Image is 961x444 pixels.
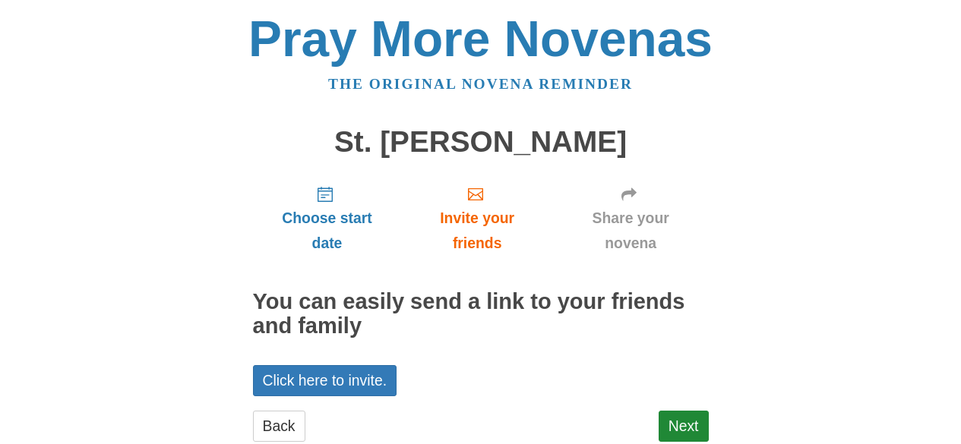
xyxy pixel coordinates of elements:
a: Share your novena [553,173,709,263]
a: Invite your friends [401,173,552,263]
a: Choose start date [253,173,402,263]
a: Back [253,411,305,442]
h1: St. [PERSON_NAME] [253,126,709,159]
a: Pray More Novenas [248,11,713,67]
span: Choose start date [268,206,387,256]
a: Next [659,411,709,442]
h2: You can easily send a link to your friends and family [253,290,709,339]
a: Click here to invite. [253,365,397,396]
span: Share your novena [568,206,694,256]
span: Invite your friends [416,206,537,256]
a: The original novena reminder [328,76,633,92]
